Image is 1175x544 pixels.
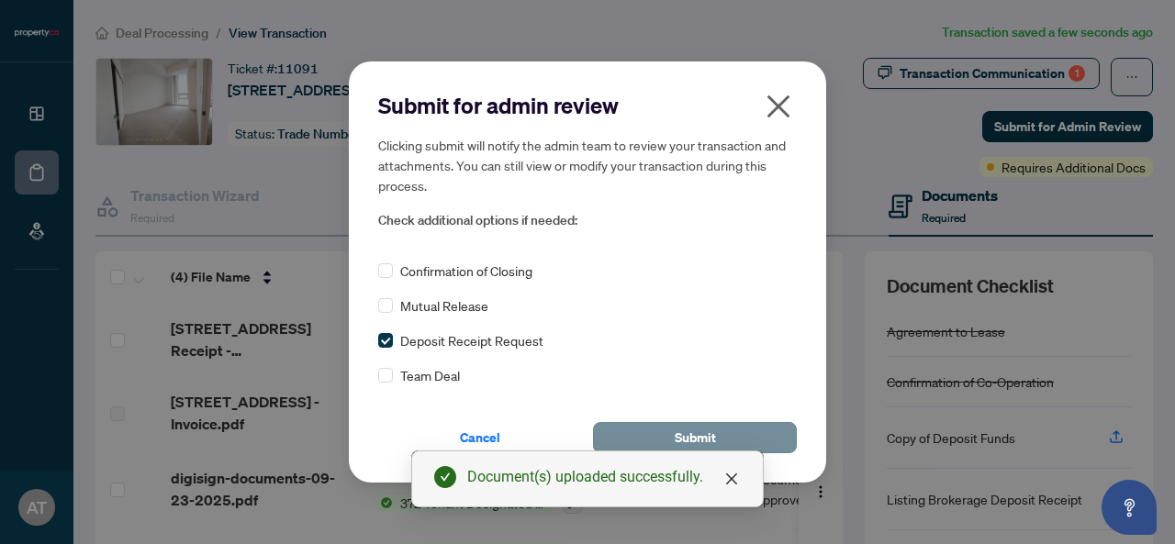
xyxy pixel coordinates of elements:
[593,422,797,453] button: Submit
[722,469,742,489] a: Close
[378,135,797,195] h5: Clicking submit will notify the admin team to review your transaction and attachments. You can st...
[400,330,543,350] span: Deposit Receipt Request
[467,466,741,488] div: Document(s) uploaded successfully.
[764,92,793,121] span: close
[724,472,739,486] span: close
[400,365,460,385] span: Team Deal
[434,466,456,488] span: check-circle
[460,423,500,452] span: Cancel
[400,261,532,281] span: Confirmation of Closing
[378,210,797,231] span: Check additional options if needed:
[400,295,488,316] span: Mutual Release
[378,91,797,120] h2: Submit for admin review
[1102,480,1157,535] button: Open asap
[675,423,716,452] span: Submit
[378,422,582,453] button: Cancel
